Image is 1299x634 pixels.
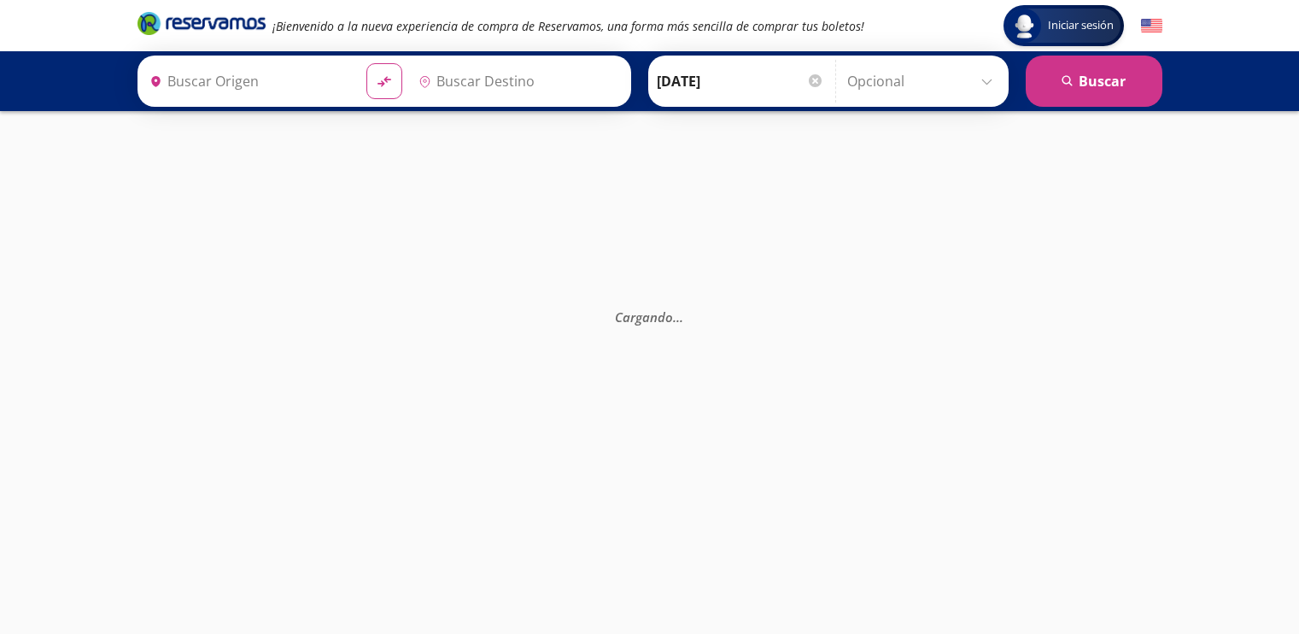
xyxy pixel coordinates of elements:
a: Brand Logo [138,10,266,41]
input: Opcional [847,60,1000,103]
button: Buscar [1026,56,1162,107]
input: Elegir Fecha [657,60,824,103]
span: . [680,308,683,326]
input: Buscar Origen [143,60,353,103]
span: . [676,308,680,326]
em: ¡Bienvenido a la nueva experiencia de compra de Reservamos, una forma más sencilla de comprar tus... [272,18,864,34]
span: Iniciar sesión [1041,17,1121,34]
input: Buscar Destino [412,60,622,103]
em: Cargando [615,308,683,326]
button: English [1141,15,1162,37]
span: . [673,308,676,326]
i: Brand Logo [138,10,266,36]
